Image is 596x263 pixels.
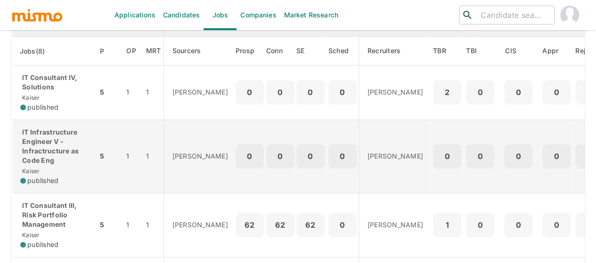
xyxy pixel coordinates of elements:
p: 0 [270,86,291,99]
td: 1 [119,193,144,257]
p: 0 [470,150,490,163]
p: 0 [332,86,353,99]
th: Prospects [236,37,266,65]
p: 0 [508,150,529,163]
p: 0 [332,218,353,231]
p: 0 [470,86,490,99]
p: 0 [300,86,321,99]
p: 0 [508,86,529,99]
p: 0 [300,150,321,163]
p: 0 [546,150,567,163]
p: 0 [470,218,490,231]
th: Client Interview Scheduled [497,37,540,65]
td: 1 [119,65,144,120]
p: IT Consultant III, Risk Portfolio Management [20,201,90,229]
input: Candidate search [477,8,550,22]
p: IT Infrastructure Engineer V - Infractructure as Code Eng [20,128,90,165]
th: Open Positions [119,37,144,65]
p: [PERSON_NAME] [172,88,228,97]
p: [PERSON_NAME] [172,151,228,161]
td: 5 [98,193,119,257]
p: 0 [437,150,457,163]
p: 0 [239,150,260,163]
th: Connections [266,37,294,65]
p: [PERSON_NAME] [367,88,423,97]
th: Sent Emails [294,37,327,65]
span: Kaiser [20,231,40,239]
span: Kaiser [20,94,40,101]
p: 62 [300,218,321,231]
span: Kaiser [20,167,40,175]
td: 5 [98,65,119,120]
td: 1 [144,120,163,193]
p: 0 [239,86,260,99]
p: 0 [546,86,567,99]
p: IT Consultant IV, Solutions [20,73,90,92]
th: Sched [327,37,359,65]
th: Approved [540,37,573,65]
span: published [27,176,58,185]
p: [PERSON_NAME] [172,220,228,230]
th: Sourcers [163,37,236,65]
img: Maia Reyes [560,6,579,24]
th: Market Research Total [144,37,163,65]
th: Priority [98,37,119,65]
td: 5 [98,120,119,193]
td: 1 [144,65,163,120]
p: 0 [270,150,291,163]
p: 0 [508,218,529,231]
span: Jobs(8) [20,46,57,57]
td: 1 [144,193,163,257]
p: 0 [332,150,353,163]
th: Recruiters [359,37,431,65]
p: 2 [437,86,457,99]
td: 1 [119,120,144,193]
p: [PERSON_NAME] [367,220,423,230]
img: logo [11,8,63,22]
p: [PERSON_NAME] [367,151,423,161]
span: P [100,46,116,57]
span: published [27,240,58,249]
th: To Be Interviewed [464,37,497,65]
p: 0 [546,218,567,231]
p: 1 [437,218,457,231]
span: published [27,103,58,112]
p: 62 [239,218,260,231]
th: To Be Reviewed [431,37,464,65]
p: 62 [270,218,291,231]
